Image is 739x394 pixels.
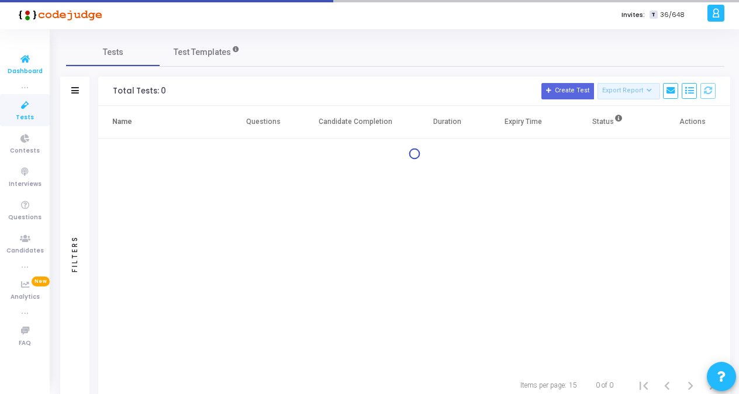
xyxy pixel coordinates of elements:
[598,83,660,99] button: Export Report
[113,87,166,96] div: Total Tests: 0
[103,46,123,58] span: Tests
[8,67,43,77] span: Dashboard
[98,106,225,139] th: Name
[15,3,102,26] img: logo
[32,277,50,286] span: New
[562,106,654,139] th: Status
[19,338,31,348] span: FAQ
[9,179,42,189] span: Interviews
[660,10,685,20] span: 36/648
[10,146,40,156] span: Contests
[16,113,34,123] span: Tests
[621,10,645,20] label: Invites:
[70,189,80,318] div: Filters
[520,380,567,390] div: Items per page:
[301,106,409,139] th: Candidate Completion
[569,380,577,390] div: 15
[174,46,231,58] span: Test Templates
[11,292,40,302] span: Analytics
[541,83,594,99] button: Create Test
[225,106,301,139] th: Questions
[6,246,44,256] span: Candidates
[8,213,42,223] span: Questions
[485,106,561,139] th: Expiry Time
[596,380,613,390] div: 0 of 0
[409,106,485,139] th: Duration
[654,106,730,139] th: Actions
[650,11,657,19] span: T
